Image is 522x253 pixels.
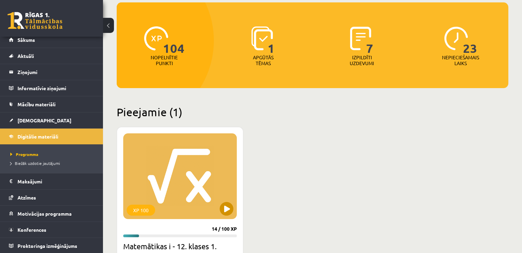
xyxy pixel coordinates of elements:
a: Aktuāli [9,48,94,64]
span: 1 [268,26,275,55]
span: Konferences [18,227,46,233]
span: Mācību materiāli [18,101,56,107]
img: icon-learned-topics-4a711ccc23c960034f471b6e78daf4a3bad4a20eaf4de84257b87e66633f6470.svg [251,26,273,50]
img: icon-completed-tasks-ad58ae20a441b2904462921112bc710f1caf180af7a3daa7317a5a94f2d26646.svg [350,26,371,50]
legend: Maksājumi [18,173,94,189]
span: Biežāk uzdotie jautājumi [10,160,60,166]
span: 23 [463,26,477,55]
span: Atzīmes [18,194,36,201]
span: Aktuāli [18,53,34,59]
a: Motivācijas programma [9,206,94,221]
a: [DEMOGRAPHIC_DATA] [9,112,94,128]
a: Informatīvie ziņojumi [9,80,94,96]
span: Digitālie materiāli [18,133,58,140]
span: [DEMOGRAPHIC_DATA] [18,117,71,123]
p: Izpildīti uzdevumi [348,55,375,66]
legend: Informatīvie ziņojumi [18,80,94,96]
a: Rīgas 1. Tālmācības vidusskola [8,12,62,29]
a: Konferences [9,222,94,238]
a: Biežāk uzdotie jautājumi [10,160,96,166]
a: Digitālie materiāli [9,129,94,144]
span: 104 [163,26,185,55]
p: Nepieciešamais laiks [442,55,479,66]
span: Motivācijas programma [18,210,72,217]
a: Maksājumi [9,173,94,189]
a: Ziņojumi [9,64,94,80]
a: Sākums [9,32,94,48]
a: Programma [10,151,96,157]
a: Mācību materiāli [9,96,94,112]
span: Programma [10,152,38,157]
span: 7 [366,26,373,55]
div: XP 100 [127,205,155,216]
img: icon-xp-0682a9bc20223a9ccc6f5883a126b849a74cddfe5390d2b41b4391c66f2066e7.svg [144,26,168,50]
legend: Ziņojumi [18,64,94,80]
a: Atzīmes [9,190,94,205]
p: Nopelnītie punkti [151,55,178,66]
p: Apgūtās tēmas [250,55,277,66]
span: Proktoringa izmēģinājums [18,243,77,249]
span: Sākums [18,37,35,43]
img: icon-clock-7be60019b62300814b6bd22b8e044499b485619524d84068768e800edab66f18.svg [444,26,468,50]
h2: Pieejamie (1) [117,105,508,119]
